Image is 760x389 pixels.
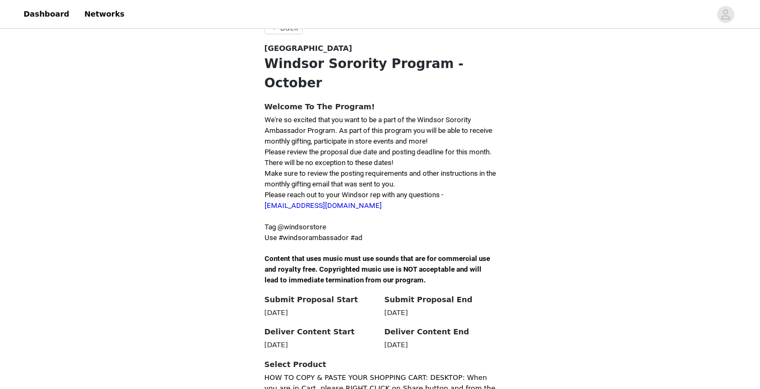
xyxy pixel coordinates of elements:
[720,6,731,23] div: avatar
[265,255,492,284] span: Content that uses music must use sounds that are for commercial use and royalty free. Copyrighted...
[265,116,492,145] span: We're so excited that you want to be a part of the Windsor Sorority Ambassador Program. As part o...
[265,294,376,305] h4: Submit Proposal Start
[265,308,376,318] div: [DATE]
[265,234,363,242] span: Use #windsorambassador #ad
[265,54,496,93] h1: Windsor Sorority Program - October
[265,223,326,231] span: Tag @windsorstore
[265,340,376,350] div: [DATE]
[265,359,496,370] h4: Select Product
[385,340,496,350] div: [DATE]
[265,169,496,188] span: Make sure to review the posting requirements and other instructions in the monthly gifting email ...
[265,201,382,210] a: [EMAIL_ADDRESS][DOMAIN_NAME]
[265,43,352,54] span: [GEOGRAPHIC_DATA]
[17,2,76,26] a: Dashboard
[265,191,443,210] span: Please reach out to your Windsor rep with any questions -
[385,326,496,338] h4: Deliver Content End
[385,308,496,318] div: [DATE]
[265,148,492,167] span: Please review the proposal due date and posting deadline for this month. There will be no excepti...
[78,2,131,26] a: Networks
[265,101,496,113] h4: Welcome To The Program!
[265,326,376,338] h4: Deliver Content Start
[385,294,496,305] h4: Submit Proposal End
